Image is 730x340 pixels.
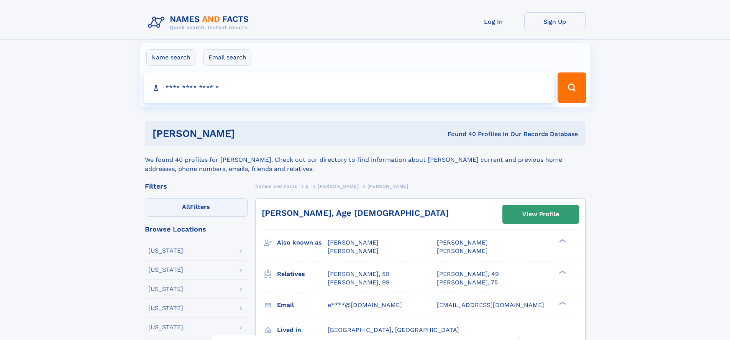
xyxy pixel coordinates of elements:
div: [US_STATE] [148,286,183,292]
div: [US_STATE] [148,248,183,254]
label: Email search [203,49,251,66]
a: [PERSON_NAME], 75 [437,278,498,287]
a: [PERSON_NAME], 50 [328,270,389,278]
span: [PERSON_NAME] [437,239,488,246]
button: Search Button [558,72,586,103]
div: [US_STATE] [148,267,183,273]
div: We found 40 profiles for [PERSON_NAME]. Check out our directory to find information about [PERSON... [145,146,586,174]
div: ❯ [557,301,566,306]
div: Filters [145,183,248,190]
label: Name search [146,49,195,66]
h1: [PERSON_NAME] [153,129,341,138]
a: [PERSON_NAME], Age [DEMOGRAPHIC_DATA] [262,208,449,218]
a: [PERSON_NAME], 99 [328,278,390,287]
h3: Relatives [277,268,328,281]
div: ❯ [557,269,566,274]
a: Log In [463,12,524,31]
span: [GEOGRAPHIC_DATA], [GEOGRAPHIC_DATA] [328,326,459,333]
a: [PERSON_NAME], 49 [437,270,499,278]
div: [US_STATE] [148,305,183,311]
div: Browse Locations [145,226,248,233]
a: E [306,181,309,191]
span: [PERSON_NAME] [437,247,488,255]
span: [PERSON_NAME] [367,184,408,189]
span: [EMAIL_ADDRESS][DOMAIN_NAME] [437,301,544,309]
span: E [306,184,309,189]
div: ❯ [557,238,566,243]
div: Found 40 Profiles In Our Records Database [341,130,578,138]
div: [US_STATE] [148,324,183,330]
span: [PERSON_NAME] [328,239,379,246]
a: [PERSON_NAME] [318,181,359,191]
label: Filters [145,198,248,217]
img: Logo Names and Facts [145,12,255,33]
span: [PERSON_NAME] [328,247,379,255]
h3: Also known as [277,236,328,249]
span: All [182,203,190,210]
a: Sign Up [524,12,586,31]
h3: Lived in [277,324,328,337]
h3: Email [277,299,328,312]
a: View Profile [503,205,579,223]
input: search input [144,72,554,103]
div: View Profile [522,205,559,223]
a: Names and Facts [255,181,297,191]
span: [PERSON_NAME] [318,184,359,189]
